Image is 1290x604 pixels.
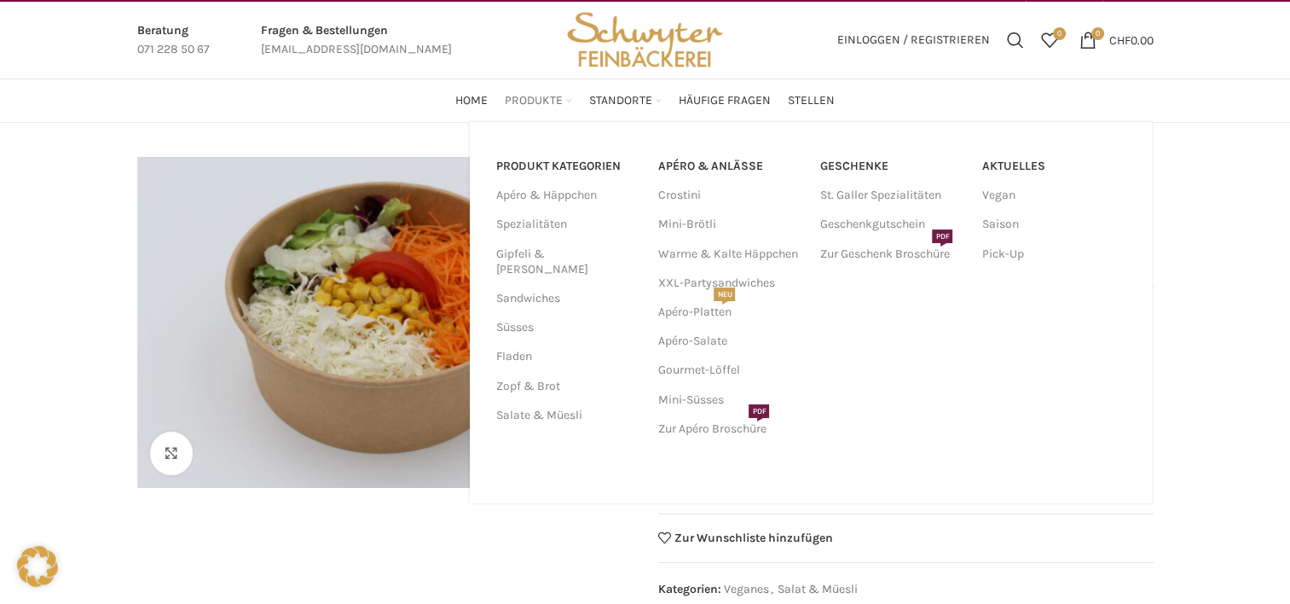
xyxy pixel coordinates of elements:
[455,84,488,118] a: Home
[657,210,802,239] a: Mini-Brötli
[724,582,769,596] a: Veganes
[1109,32,1154,47] bdi: 0.00
[819,240,964,269] a: Zur Geschenk BroschürePDF
[657,386,802,415] a: Mini-Süsses
[657,240,802,269] a: Warme & Kalte Häppchen
[829,23,998,57] a: Einloggen / Registrieren
[657,181,802,210] a: Crostini
[657,415,802,444] a: Zur Apéro BroschürePDF
[657,327,802,356] a: Apéro-Salate
[1109,32,1131,47] span: CHF
[679,93,771,109] span: Häufige Fragen
[658,582,721,596] span: Kategorien:
[778,582,858,596] a: Salat & Müesli
[1091,27,1104,40] span: 0
[133,157,637,488] div: 1 / 1
[589,84,662,118] a: Standorte
[261,21,452,60] a: Infobox link
[819,152,964,181] a: Geschenke
[561,32,728,46] a: Site logo
[998,23,1033,57] a: Suchen
[749,404,769,418] span: PDF
[932,229,952,243] span: PDF
[495,240,637,284] a: Gipfeli & [PERSON_NAME]
[455,93,488,109] span: Home
[1033,23,1067,57] a: 0
[495,152,637,181] a: PRODUKT KATEGORIEN
[788,93,835,109] span: Stellen
[129,84,1162,118] div: Main navigation
[981,210,1126,239] a: Saison
[981,181,1126,210] a: Vegan
[837,34,990,46] span: Einloggen / Registrieren
[495,401,637,430] a: Salate & Müesli
[679,84,771,118] a: Häufige Fragen
[674,532,833,544] span: Zur Wunschliste hinzufügen
[589,93,652,109] span: Standorte
[819,210,964,239] a: Geschenkgutschein
[561,2,728,78] img: Bäckerei Schwyter
[657,152,802,181] a: APÉRO & ANLÄSSE
[658,531,834,544] a: Zur Wunschliste hinzufügen
[657,356,802,385] a: Gourmet-Löffel
[1053,27,1066,40] span: 0
[495,342,637,371] a: Fladen
[981,152,1126,181] a: Aktuelles
[495,372,637,401] a: Zopf & Brot
[505,84,572,118] a: Produkte
[771,580,773,599] span: ,
[495,210,637,239] a: Spezialitäten
[495,284,637,313] a: Sandwiches
[657,298,802,327] a: Apéro-PlattenNEU
[495,313,637,342] a: Süsses
[714,287,735,301] span: NEU
[981,240,1126,269] a: Pick-Up
[657,269,802,298] a: XXL-Partysandwiches
[505,93,563,109] span: Produkte
[788,84,835,118] a: Stellen
[819,181,964,210] a: St. Galler Spezialitäten
[137,21,210,60] a: Infobox link
[1071,23,1162,57] a: 0 CHF0.00
[1033,23,1067,57] div: Meine Wunschliste
[495,181,637,210] a: Apéro & Häppchen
